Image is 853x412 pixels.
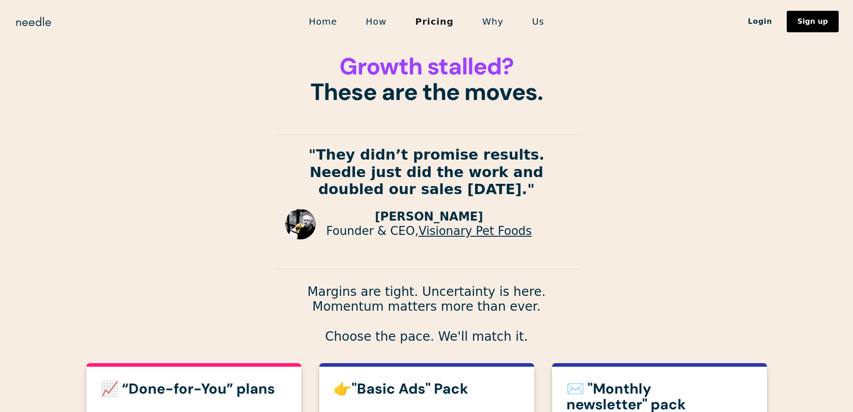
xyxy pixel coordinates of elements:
a: Home [295,12,351,31]
a: Why [468,12,518,31]
strong: "They didn’t promise results. Needle just did the work and doubled our sales [DATE]." [309,146,544,198]
a: Sign up [787,11,839,32]
a: How [351,12,401,31]
p: [PERSON_NAME] [326,210,532,224]
a: Visionary Pet Foods [419,224,532,238]
a: Login [733,14,787,29]
h1: These are the moves. [274,54,579,105]
p: Founder & CEO, [326,224,532,238]
div: Sign up [797,18,828,25]
p: Margins are tight. Uncertainty is here. Momentum matters more than ever. Choose the pace. We'll m... [274,284,579,344]
h3: 📈 “Done-for-You” plans [101,381,287,397]
span: Growth stalled? [339,51,514,82]
a: Pricing [401,12,468,31]
a: Us [518,12,558,31]
strong: 👉"Basic Ads" Pack [334,379,468,398]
